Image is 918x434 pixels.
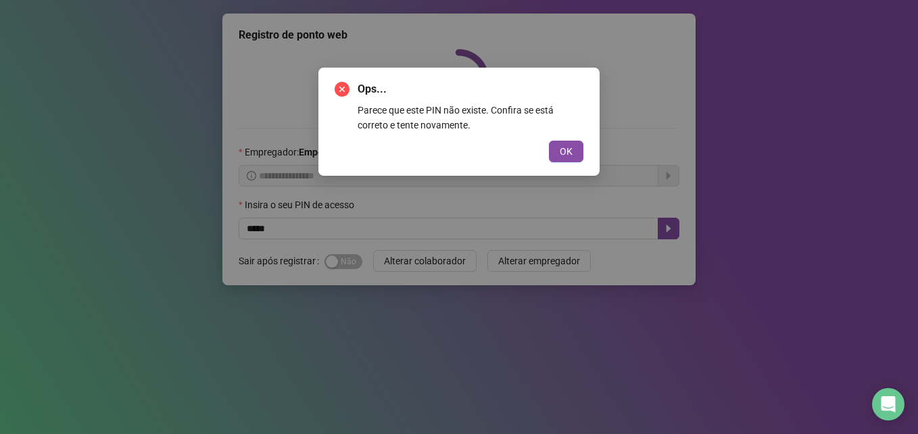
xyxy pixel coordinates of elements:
[335,82,349,97] span: close-circle
[560,144,573,159] span: OK
[358,103,583,132] div: Parece que este PIN não existe. Confira se está correto e tente novamente.
[872,388,904,420] div: Open Intercom Messenger
[358,81,583,97] span: Ops...
[549,141,583,162] button: OK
